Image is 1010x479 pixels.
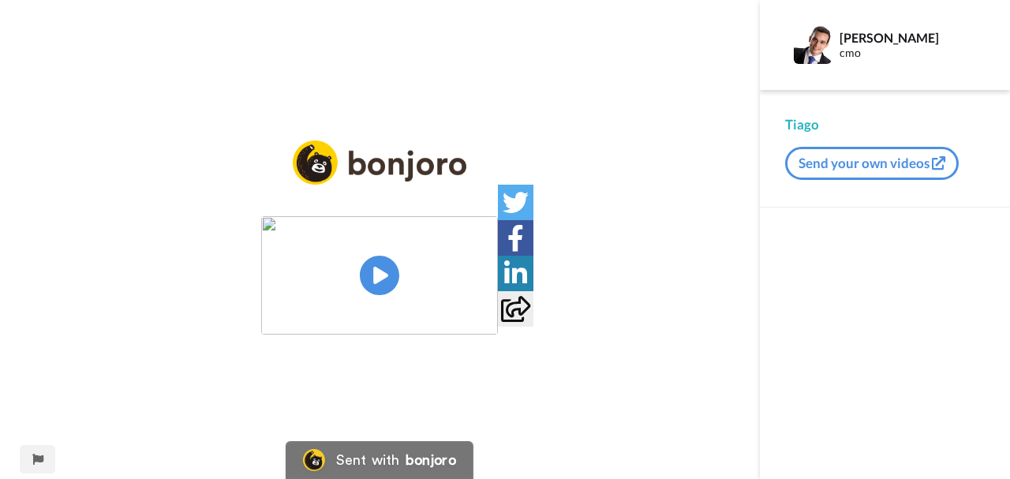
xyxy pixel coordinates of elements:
img: Bonjoro Logo [303,449,325,471]
button: Send your own videos [785,147,959,180]
div: cmo [840,47,984,60]
img: Profile Image [794,26,832,64]
a: Bonjoro LogoSent withbonjoro [286,441,473,479]
img: bea873a0-41f7-466b-abc5-11c753522a68.jpg [261,216,498,335]
img: logo_full.png [293,140,466,185]
div: Tiago [785,115,985,134]
div: Sent with [336,453,399,467]
div: [PERSON_NAME] [840,30,984,45]
div: bonjoro [406,453,456,467]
